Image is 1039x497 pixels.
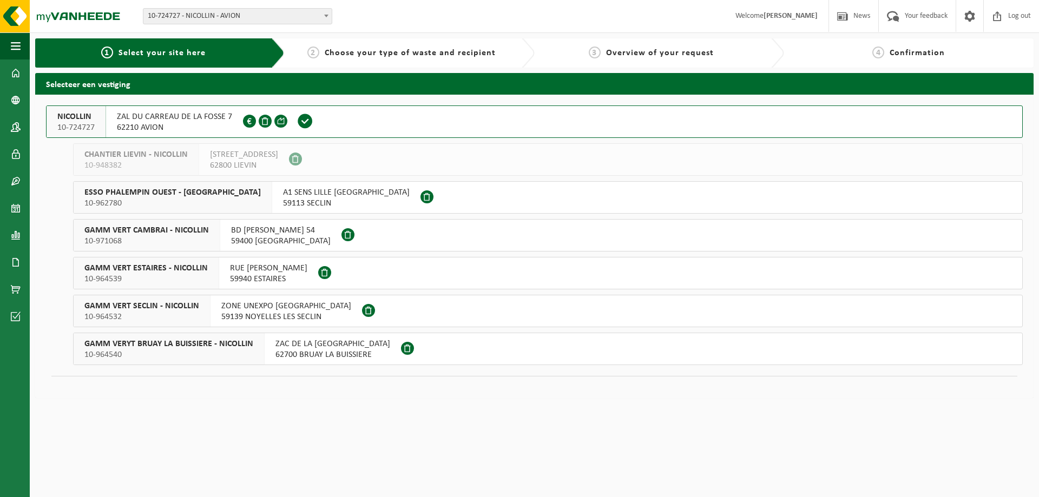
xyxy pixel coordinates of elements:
[231,236,331,247] span: 59400 [GEOGRAPHIC_DATA]
[84,339,253,349] span: GAMM VERYT BRUAY LA BUISSIERE - NICOLLIN
[764,12,818,20] strong: [PERSON_NAME]
[84,160,188,171] span: 10-948382
[119,49,206,57] span: Select your site here
[221,301,351,312] span: ZONE UNEXPO [GEOGRAPHIC_DATA]
[117,111,232,122] span: ZAL DU CARREAU DE LA FOSSE 7
[890,49,945,57] span: Confirmation
[84,312,199,322] span: 10-964532
[872,47,884,58] span: 4
[73,181,1023,214] button: ESSO PHALEMPIN OUEST - [GEOGRAPHIC_DATA] 10-962780 A1 SENS LILLE [GEOGRAPHIC_DATA]59113 SECLIN
[84,301,199,312] span: GAMM VERT SECLIN - NICOLLIN
[221,312,351,322] span: 59139 NOYELLES LES SECLIN
[84,149,188,160] span: CHANTIER LIEVIN - NICOLLIN
[73,219,1023,251] button: GAMM VERT CAMBRAI - NICOLLIN 10-971068 BD [PERSON_NAME] 5459400 [GEOGRAPHIC_DATA]
[143,9,332,24] span: 10-724727 - NICOLLIN - AVION
[307,47,319,58] span: 2
[57,122,95,133] span: 10-724727
[101,47,113,58] span: 1
[35,73,1034,94] h2: Selecteer een vestiging
[275,349,390,360] span: 62700 BRUAY LA BUISSIERE
[73,295,1023,327] button: GAMM VERT SECLIN - NICOLLIN 10-964532 ZONE UNEXPO [GEOGRAPHIC_DATA]59139 NOYELLES LES SECLIN
[84,349,253,360] span: 10-964540
[231,225,331,236] span: BD [PERSON_NAME] 54
[230,274,307,284] span: 59940 ESTAIRES
[84,274,208,284] span: 10-964539
[275,339,390,349] span: ZAC DE LA [GEOGRAPHIC_DATA]
[84,225,209,236] span: GAMM VERT CAMBRAI - NICOLLIN
[230,263,307,274] span: RUE [PERSON_NAME]
[283,198,410,209] span: 59113 SECLIN
[210,149,278,160] span: [STREET_ADDRESS]
[84,263,208,274] span: GAMM VERT ESTAIRES - NICOLLIN
[57,111,95,122] span: NICOLLIN
[73,257,1023,289] button: GAMM VERT ESTAIRES - NICOLLIN 10-964539 RUE [PERSON_NAME]59940 ESTAIRES
[84,187,261,198] span: ESSO PHALEMPIN OUEST - [GEOGRAPHIC_DATA]
[325,49,496,57] span: Choose your type of waste and recipient
[283,187,410,198] span: A1 SENS LILLE [GEOGRAPHIC_DATA]
[84,198,261,209] span: 10-962780
[143,8,332,24] span: 10-724727 - NICOLLIN - AVION
[606,49,714,57] span: Overview of your request
[84,236,209,247] span: 10-971068
[117,122,232,133] span: 62210 AVION
[210,160,278,171] span: 62800 LIEVIN
[73,333,1023,365] button: GAMM VERYT BRUAY LA BUISSIERE - NICOLLIN 10-964540 ZAC DE LA [GEOGRAPHIC_DATA]62700 BRUAY LA BUIS...
[589,47,601,58] span: 3
[46,105,1023,138] button: NICOLLIN 10-724727 ZAL DU CARREAU DE LA FOSSE 762210 AVION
